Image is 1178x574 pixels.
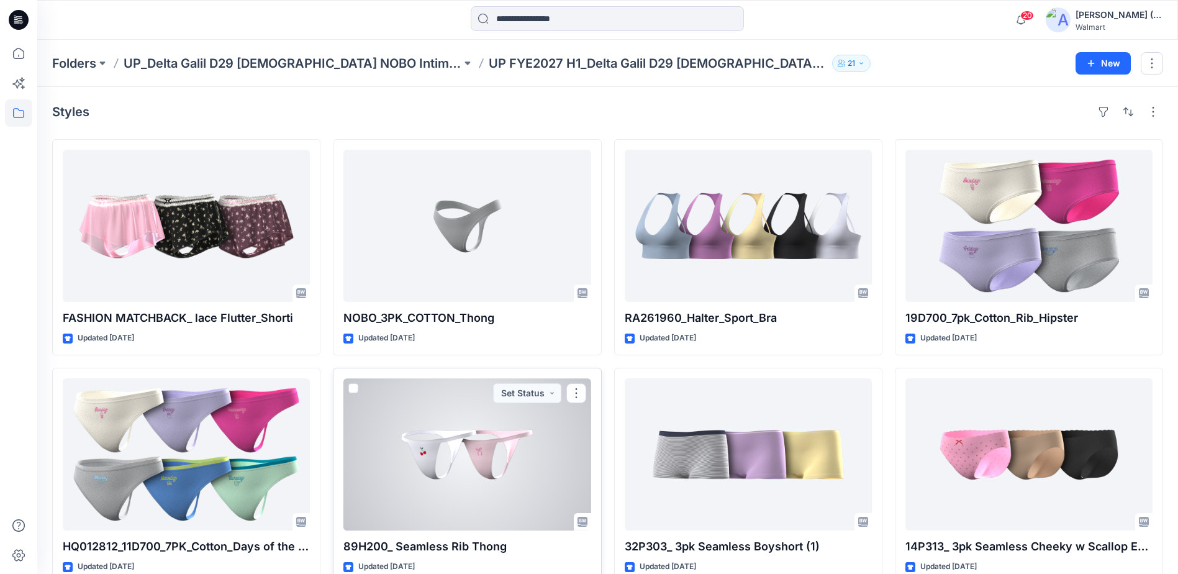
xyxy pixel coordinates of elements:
p: Updated [DATE] [78,560,134,573]
a: FASHION MATCHBACK_ lace Flutter_Shorti [63,150,310,302]
p: RA261960_Halter_Sport_Bra [625,309,872,327]
a: HQ012812_11D700_7PK_Cotton_Days of the Week_Thong [63,378,310,531]
a: 89H200_ Seamless Rib Thong [343,378,591,531]
span: 20 [1020,11,1034,20]
p: Updated [DATE] [920,560,977,573]
p: 19D700_7pk_Cotton_Rib_Hipster [905,309,1153,327]
a: RA261960_Halter_Sport_Bra [625,150,872,302]
p: Updated [DATE] [920,332,977,345]
p: UP FYE2027 H1_Delta Galil D29 [DEMOGRAPHIC_DATA] NoBo Panties [489,55,827,72]
p: Updated [DATE] [640,560,696,573]
p: 21 [848,57,855,70]
div: Walmart [1076,22,1162,32]
h4: Styles [52,104,89,119]
p: Updated [DATE] [358,332,415,345]
a: 14P313_ 3pk Seamless Cheeky w Scallop Edge [905,378,1153,531]
img: avatar [1046,7,1071,32]
p: 14P313_ 3pk Seamless Cheeky w Scallop Edge [905,538,1153,555]
p: 89H200_ Seamless Rib Thong [343,538,591,555]
p: 32P303_ 3pk Seamless Boyshort (1) [625,538,872,555]
div: [PERSON_NAME] (Delta Galil) [1076,7,1162,22]
a: 32P303_ 3pk Seamless Boyshort (1) [625,378,872,531]
p: NOBO_3PK_COTTON_Thong [343,309,591,327]
button: New [1076,52,1131,75]
a: 19D700_7pk_Cotton_Rib_Hipster [905,150,1153,302]
p: Updated [DATE] [358,560,415,573]
p: Updated [DATE] [78,332,134,345]
p: Updated [DATE] [640,332,696,345]
p: FASHION MATCHBACK_ lace Flutter_Shorti [63,309,310,327]
a: Folders [52,55,96,72]
a: NOBO_3PK_COTTON_Thong [343,150,591,302]
p: HQ012812_11D700_7PK_Cotton_Days of the Week_Thong [63,538,310,555]
button: 21 [832,55,871,72]
a: UP_Delta Galil D29 [DEMOGRAPHIC_DATA] NOBO Intimates [124,55,461,72]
